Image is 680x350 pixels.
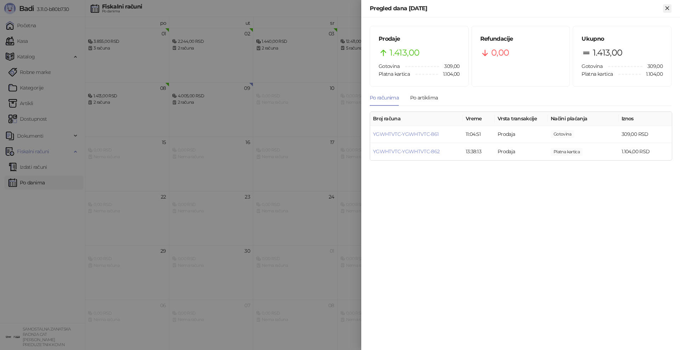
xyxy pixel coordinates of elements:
[495,112,548,126] th: Vrsta transakcije
[390,46,419,59] span: 1.413,00
[582,63,602,69] span: Gotovina
[619,126,672,143] td: 309,00 RSD
[370,4,663,13] div: Pregled dana [DATE]
[463,112,495,126] th: Vreme
[641,70,663,78] span: 1.104,00
[373,131,439,137] a: YGWHTVTC-YGWHTVTC-861
[551,130,574,138] span: 309,00
[663,4,671,13] button: Zatvori
[370,112,463,126] th: Broj računa
[480,35,561,43] h5: Refundacije
[463,143,495,160] td: 13:38:13
[491,46,509,59] span: 0,00
[463,126,495,143] td: 11:04:51
[593,46,623,59] span: 1.413,00
[410,94,438,102] div: Po artiklima
[582,35,663,43] h5: Ukupno
[495,126,548,143] td: Prodaja
[619,112,672,126] th: Iznos
[582,71,613,77] span: Platna kartica
[438,70,460,78] span: 1.104,00
[379,63,399,69] span: Gotovina
[495,143,548,160] td: Prodaja
[373,148,440,155] a: YGWHTVTC-YGWHTVTC-862
[642,62,663,70] span: 309,00
[619,143,672,160] td: 1.104,00 RSD
[439,62,459,70] span: 309,00
[379,71,410,77] span: Platna kartica
[370,94,399,102] div: Po računima
[379,35,460,43] h5: Prodaje
[551,148,583,156] span: 1.104,00
[548,112,619,126] th: Načini plaćanja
